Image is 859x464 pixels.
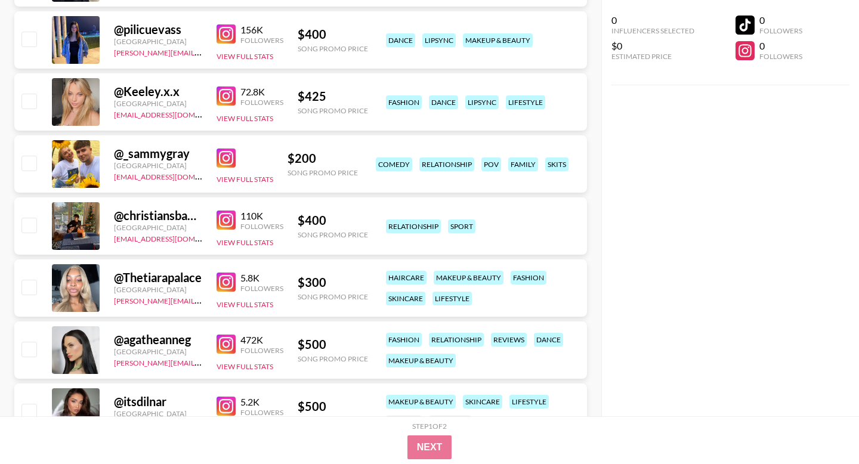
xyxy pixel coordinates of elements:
[386,333,422,347] div: fashion
[386,354,456,367] div: makeup & beauty
[611,40,694,52] div: $0
[298,27,368,42] div: $ 400
[288,168,358,177] div: Song Promo Price
[298,44,368,53] div: Song Promo Price
[114,332,202,347] div: @ agatheanneg
[114,161,202,170] div: [GEOGRAPHIC_DATA]
[298,354,368,363] div: Song Promo Price
[217,335,236,354] img: Instagram
[240,334,283,346] div: 472K
[114,84,202,99] div: @ Keeley.x.x
[240,36,283,45] div: Followers
[386,271,427,284] div: haircare
[429,333,484,347] div: relationship
[217,86,236,106] img: Instagram
[509,395,549,409] div: lifestyle
[114,146,202,161] div: @ _sammygray
[114,294,291,305] a: [PERSON_NAME][EMAIL_ADDRESS][DOMAIN_NAME]
[429,416,471,429] div: aesthetic
[114,347,202,356] div: [GEOGRAPHIC_DATA]
[217,362,273,371] button: View Full Stats
[217,24,236,44] img: Instagram
[386,395,456,409] div: makeup & beauty
[611,26,694,35] div: Influencers Selected
[240,86,283,98] div: 72.8K
[217,397,236,416] img: Instagram
[298,89,368,104] div: $ 425
[114,46,291,57] a: [PERSON_NAME][EMAIL_ADDRESS][DOMAIN_NAME]
[759,52,802,61] div: Followers
[217,52,273,61] button: View Full Stats
[114,170,234,181] a: [EMAIL_ADDRESS][DOMAIN_NAME]
[240,272,283,284] div: 5.8K
[407,435,452,459] button: Next
[534,333,563,347] div: dance
[288,151,358,166] div: $ 200
[463,395,502,409] div: skincare
[386,416,422,429] div: fashion
[545,157,568,171] div: skits
[463,33,533,47] div: makeup & beauty
[240,346,283,355] div: Followers
[114,409,202,418] div: [GEOGRAPHIC_DATA]
[298,337,368,352] div: $ 500
[448,219,475,233] div: sport
[114,270,202,285] div: @ Thetiarapalace
[429,95,458,109] div: dance
[114,394,202,409] div: @ itsdilnar
[465,95,499,109] div: lipsync
[759,14,802,26] div: 0
[114,223,202,232] div: [GEOGRAPHIC_DATA]
[217,273,236,292] img: Instagram
[240,396,283,408] div: 5.2K
[217,211,236,230] img: Instagram
[432,292,472,305] div: lifestyle
[386,219,441,233] div: relationship
[759,26,802,35] div: Followers
[217,175,273,184] button: View Full Stats
[240,24,283,36] div: 156K
[114,208,202,223] div: @ christiansbanned
[412,422,447,431] div: Step 1 of 2
[217,238,273,247] button: View Full Stats
[298,213,368,228] div: $ 400
[434,271,503,284] div: makeup & beauty
[506,95,545,109] div: lifestyle
[240,222,283,231] div: Followers
[511,271,546,284] div: fashion
[298,106,368,115] div: Song Promo Price
[217,300,273,309] button: View Full Stats
[240,98,283,107] div: Followers
[114,232,234,243] a: [EMAIL_ADDRESS][DOMAIN_NAME]
[217,114,273,123] button: View Full Stats
[114,356,291,367] a: [PERSON_NAME][EMAIL_ADDRESS][DOMAIN_NAME]
[114,99,202,108] div: [GEOGRAPHIC_DATA]
[611,14,694,26] div: 0
[422,33,456,47] div: lipsync
[240,210,283,222] div: 110K
[611,52,694,61] div: Estimated Price
[114,37,202,46] div: [GEOGRAPHIC_DATA]
[114,285,202,294] div: [GEOGRAPHIC_DATA]
[298,292,368,301] div: Song Promo Price
[376,157,412,171] div: comedy
[240,408,283,417] div: Followers
[508,157,538,171] div: family
[386,33,415,47] div: dance
[759,40,802,52] div: 0
[298,275,368,290] div: $ 300
[217,149,236,168] img: Instagram
[491,333,527,347] div: reviews
[481,157,501,171] div: pov
[386,292,425,305] div: skincare
[419,157,474,171] div: relationship
[114,108,234,119] a: [EMAIL_ADDRESS][DOMAIN_NAME]
[240,284,283,293] div: Followers
[298,399,368,414] div: $ 500
[114,22,202,37] div: @ pilicuevass
[386,95,422,109] div: fashion
[298,230,368,239] div: Song Promo Price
